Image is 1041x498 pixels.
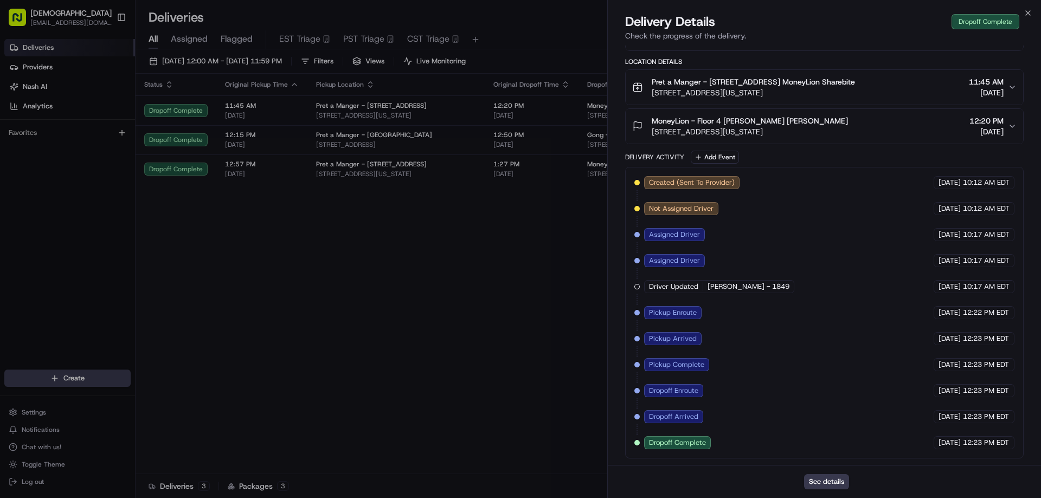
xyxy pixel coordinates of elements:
a: Powered byPylon [76,183,131,192]
span: [DATE] [969,126,1004,137]
input: Clear [28,70,179,81]
span: 10:12 AM EDT [963,178,1010,187]
span: [DATE] [939,230,961,240]
span: [DATE] [939,178,961,187]
div: Start new chat [37,104,178,114]
span: Pret a Manger - [STREET_ADDRESS] MoneyLion Sharebite [652,76,855,87]
img: 1736555255976-a54dd68f-1ca7-489b-9aae-adbdc363a1c4 [11,104,30,123]
span: Assigned Driver [649,256,700,266]
span: [DATE] [939,386,961,396]
button: Pret a Manger - [STREET_ADDRESS] MoneyLion Sharebite[STREET_ADDRESS][US_STATE]11:45 AM[DATE] [626,70,1023,105]
span: Dropoff Enroute [649,386,698,396]
span: Driver Updated [649,282,698,292]
button: See details [804,474,849,489]
span: [DATE] [939,438,961,448]
img: Nash [11,11,33,33]
div: We're available if you need us! [37,114,137,123]
span: Pickup Enroute [649,308,697,318]
span: Pickup Arrived [649,334,697,344]
span: 12:20 PM [969,115,1004,126]
span: 12:23 PM EDT [963,360,1009,370]
p: Welcome 👋 [11,43,197,61]
button: Add Event [691,151,739,164]
span: 10:12 AM EDT [963,204,1010,214]
span: Pylon [108,184,131,192]
p: Check the progress of the delivery. [625,30,1024,41]
span: API Documentation [102,157,174,168]
span: [STREET_ADDRESS][US_STATE] [652,126,848,137]
span: MoneyLion - Floor 4 [PERSON_NAME] [PERSON_NAME] [652,115,848,126]
span: [DATE] [939,282,961,292]
span: [PERSON_NAME] - 1849 [708,282,789,292]
span: [DATE] [939,308,961,318]
a: 💻API Documentation [87,153,178,172]
span: 12:23 PM EDT [963,412,1009,422]
span: Assigned Driver [649,230,700,240]
span: [DATE] [939,360,961,370]
div: Location Details [625,57,1024,66]
span: Not Assigned Driver [649,204,714,214]
span: [DATE] [939,256,961,266]
span: [DATE] [939,334,961,344]
span: 12:23 PM EDT [963,386,1009,396]
span: Knowledge Base [22,157,83,168]
button: Start new chat [184,107,197,120]
button: MoneyLion - Floor 4 [PERSON_NAME] [PERSON_NAME][STREET_ADDRESS][US_STATE]12:20 PM[DATE] [626,109,1023,144]
span: Pickup Complete [649,360,704,370]
span: 10:17 AM EDT [963,230,1010,240]
span: 10:17 AM EDT [963,256,1010,266]
span: Delivery Details [625,13,715,30]
span: [DATE] [939,204,961,214]
span: 12:23 PM EDT [963,334,1009,344]
div: Delivery Activity [625,153,684,161]
span: 12:22 PM EDT [963,308,1009,318]
span: [STREET_ADDRESS][US_STATE] [652,87,855,98]
div: 💻 [92,158,100,167]
a: 📗Knowledge Base [7,153,87,172]
span: Dropoff Complete [649,438,706,448]
span: [DATE] [939,412,961,422]
span: Dropoff Arrived [649,412,698,422]
span: 11:45 AM [969,76,1004,87]
span: 10:17 AM EDT [963,282,1010,292]
div: 📗 [11,158,20,167]
span: 12:23 PM EDT [963,438,1009,448]
span: [DATE] [969,87,1004,98]
span: Created (Sent To Provider) [649,178,735,187]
